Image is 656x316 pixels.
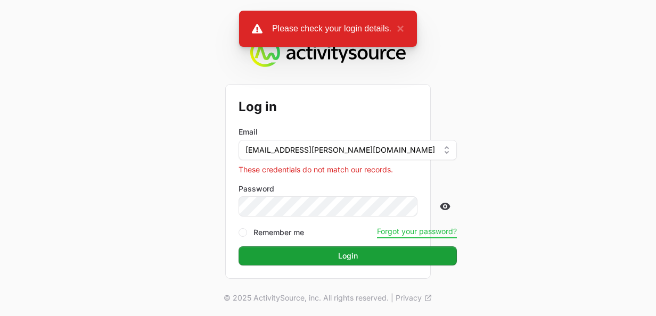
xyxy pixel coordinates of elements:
[338,250,358,262] span: Login
[250,38,405,68] img: Activity Source
[224,293,389,303] p: © 2025 ActivitySource, inc. All rights reserved.
[239,246,457,265] button: Login
[253,227,304,238] label: Remember me
[239,184,457,194] label: Password
[239,164,457,175] p: These credentials do not match our records.
[272,22,391,35] div: Please check your login details.
[239,97,457,117] h2: Log in
[396,293,432,303] a: Privacy
[239,140,457,160] button: [EMAIL_ADDRESS][PERSON_NAME][DOMAIN_NAME]
[239,127,258,137] label: Email
[391,22,404,35] button: close
[377,227,457,236] button: Forgot your password?
[391,293,393,303] span: |
[245,145,435,155] span: [EMAIL_ADDRESS][PERSON_NAME][DOMAIN_NAME]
